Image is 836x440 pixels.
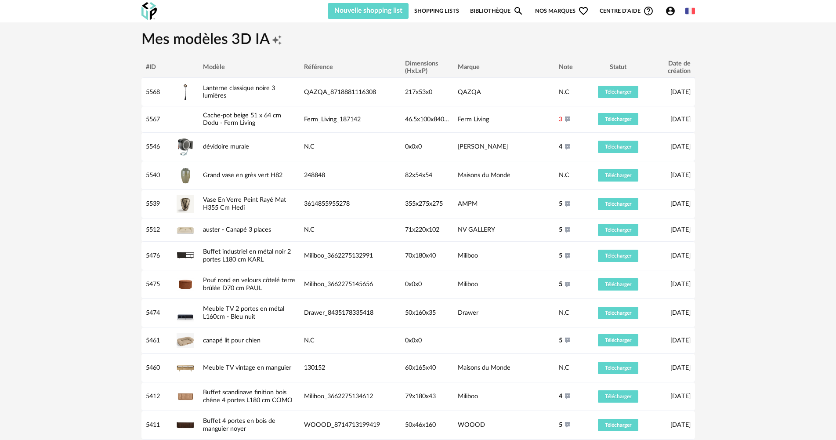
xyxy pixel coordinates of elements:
[605,227,631,233] span: Télécharger
[605,89,631,95] span: Télécharger
[605,422,631,428] span: Télécharger
[605,394,631,399] span: Télécharger
[141,252,172,259] div: 5476
[304,200,350,207] span: 3614855955278
[598,198,638,210] button: Télécharger
[401,309,453,316] div: 50x160x35
[401,60,453,75] div: Dimensions (HxLxP)
[177,276,194,293] img: Pouf rond en velours côtelé terre brûlée D70 cm PAUL
[598,362,638,374] button: Télécharger
[600,6,654,16] span: Centre d'aideHelp Circle Outline icon
[141,309,172,316] div: 5474
[141,200,172,207] div: 5539
[401,88,453,96] div: 217x53x0
[203,143,249,150] a: dévidoire murale
[304,116,361,123] span: Ferm_Living_187142
[453,200,554,207] div: AMPM
[141,337,172,344] div: 5461
[401,364,453,371] div: 60x165x40
[685,6,695,16] img: fr
[598,169,638,182] button: Télécharger
[203,172,282,178] a: Grand vase en grès vert H82
[141,421,172,429] div: 5411
[651,393,695,400] div: [DATE]
[203,196,286,211] a: Vase En Verre Peint Rayé Mat H355 Cm Hedi
[453,309,554,316] div: Drawer
[605,282,631,287] span: Télécharger
[651,280,695,288] div: [DATE]
[559,172,569,178] span: N.C
[401,226,453,233] div: 71x220x102
[203,277,295,291] a: Pouf rond en velours côtelé terre brûlée D70 cm PAUL
[177,195,194,213] img: Vase En Verre Peint Rayé Mat H355 Cm Hedi
[535,3,589,19] span: Nos marques
[203,337,261,344] a: canapé lit pour chien
[177,359,194,377] img: Meuble TV vintage en manguier
[559,337,562,344] span: 5
[141,393,172,400] div: 5412
[453,252,554,259] div: Miliboo
[453,226,554,233] div: NV GALLERY
[304,309,373,316] span: Drawer_8435178335418
[651,171,695,179] div: [DATE]
[141,171,172,179] div: 5540
[203,226,271,233] a: auster - Canapé 3 places
[141,226,172,233] div: 5512
[453,88,554,96] div: QAZQA
[453,364,554,371] div: Maisons du Monde
[203,248,291,262] a: Buffet industriel en métal noir 2 portes L180 cm KARL
[605,365,631,371] span: Télécharger
[141,88,172,96] div: 5568
[453,63,554,71] div: Marque
[598,278,638,291] button: Télécharger
[141,2,157,20] img: OXP
[141,63,172,71] div: #ID
[665,6,676,16] span: Account Circle icon
[304,89,376,95] span: QAZQA_8718881116308
[598,141,638,153] button: Télécharger
[304,172,325,178] span: 248848
[470,3,524,19] a: BibliothèqueMagnify icon
[651,309,695,316] div: [DATE]
[401,421,453,429] div: 50x46x160
[401,393,453,400] div: 79x180x43
[605,310,631,316] span: Télécharger
[598,224,638,236] button: Télécharger
[651,200,695,207] div: [DATE]
[651,60,695,75] div: Date de création
[401,143,453,150] div: 0x0x0
[605,338,631,343] span: Télécharger
[598,390,638,403] button: Télécharger
[559,116,562,123] span: 3
[304,364,325,371] span: 130152
[177,225,194,234] img: auster - Canapé 3 places
[598,334,638,346] button: Télécharger
[271,30,282,50] span: Creation icon
[559,309,569,316] span: N.C
[513,6,524,16] span: Magnify icon
[304,143,315,150] span: N.C
[141,30,695,50] h1: Mes modèles 3D IA
[304,393,373,400] span: Miliboo_3662275134612
[304,422,380,428] span: WOOOD_8714713199419
[177,83,194,101] img: Lanterne classique noire 3 lumières
[585,63,651,71] div: Statut
[651,226,695,233] div: [DATE]
[141,280,172,288] div: 5475
[554,63,585,71] div: Note
[203,85,275,99] a: Lanterne classique noire 3 lumières
[651,364,695,371] div: [DATE]
[651,421,695,429] div: [DATE]
[177,247,194,265] img: Buffet industriel en métal noir 2 portes L180 cm KARL
[177,138,194,156] img: dévidoire murale
[453,171,554,179] div: Maisons du Monde
[605,253,631,258] span: Télécharger
[559,364,569,371] span: N.C
[559,280,562,288] span: 5
[414,3,459,19] a: Shopping Lists
[598,419,638,431] button: Télécharger
[401,171,453,179] div: 82x54x54
[651,252,695,259] div: [DATE]
[605,144,631,149] span: Télécharger
[177,333,194,348] img: canapé lit pour chien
